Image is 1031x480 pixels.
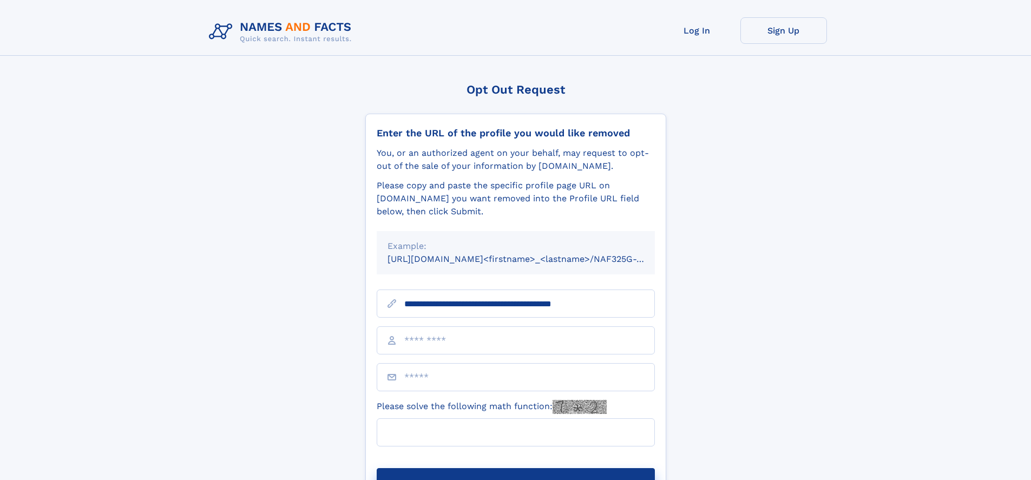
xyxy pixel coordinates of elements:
a: Sign Up [740,17,827,44]
a: Log In [654,17,740,44]
div: You, or an authorized agent on your behalf, may request to opt-out of the sale of your informatio... [377,147,655,173]
div: Opt Out Request [365,83,666,96]
div: Enter the URL of the profile you would like removed [377,127,655,139]
div: Please copy and paste the specific profile page URL on [DOMAIN_NAME] you want removed into the Pr... [377,179,655,218]
small: [URL][DOMAIN_NAME]<firstname>_<lastname>/NAF325G-xxxxxxxx [388,254,675,264]
div: Example: [388,240,644,253]
label: Please solve the following math function: [377,400,607,414]
img: Logo Names and Facts [205,17,360,47]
